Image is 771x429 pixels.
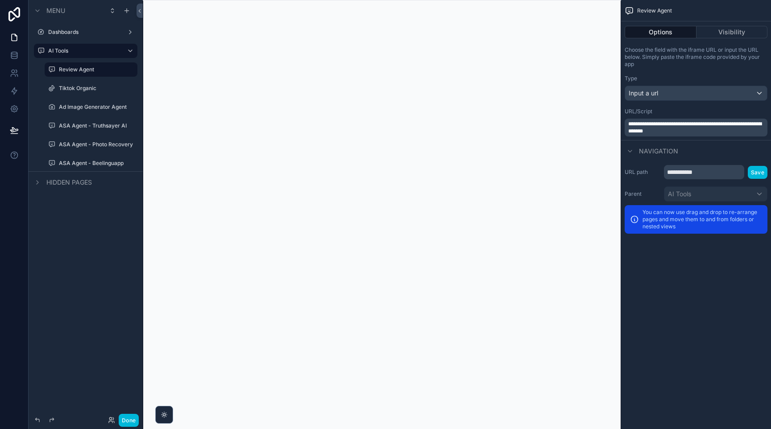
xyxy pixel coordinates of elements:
button: Input a url [625,86,767,101]
span: Navigation [639,147,678,156]
label: AI Tools [48,47,120,54]
label: URL path [625,169,660,176]
button: Done [119,414,139,427]
label: ASA Agent - Truthsayer AI [59,122,132,129]
span: AI Tools [668,190,691,198]
label: ASA Agent - Beelinguapp [59,160,132,167]
div: scrollable content [625,119,767,136]
label: Review Agent [59,66,132,73]
label: Type [625,75,637,82]
span: Menu [46,6,65,15]
span: Review Agent [637,7,672,14]
label: Ad Image Generator Agent [59,103,132,111]
button: Visibility [696,26,768,38]
span: Input a url [629,89,658,98]
span: Hidden pages [46,178,92,187]
button: AI Tools [664,186,767,202]
p: You can now use drag and drop to re-arrange pages and move them to and from folders or nested views [642,209,762,230]
label: Parent [625,190,660,198]
p: Choose the field with the iframe URL or input the URL below. Simply paste the iframe code provide... [625,46,767,68]
label: Tiktok Organic [59,85,132,92]
label: URL/Script [625,108,652,115]
label: Dashboards [48,29,120,36]
button: Save [748,166,767,179]
label: ASA Agent - Photo Recovery [59,141,133,148]
button: Options [625,26,696,38]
